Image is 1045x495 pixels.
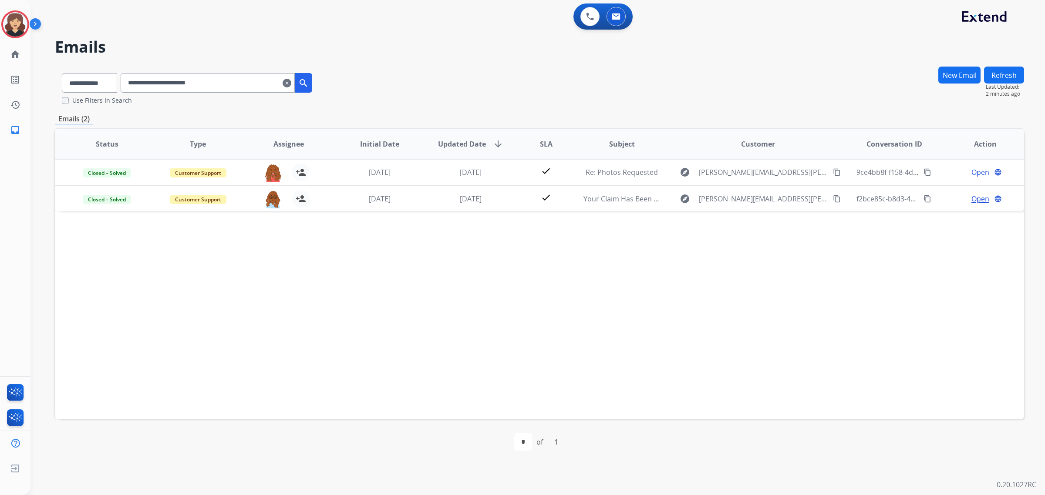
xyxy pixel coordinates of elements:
mat-icon: content_copy [833,168,841,176]
mat-icon: clear [283,78,291,88]
mat-icon: person_add [296,167,306,177]
mat-icon: inbox [10,125,20,135]
span: Closed – Solved [83,168,131,177]
mat-icon: language [994,195,1002,203]
mat-icon: check [541,192,551,203]
span: Customer Support [170,195,226,204]
mat-icon: explore [680,194,690,204]
span: Assignee [273,139,304,149]
span: [PERSON_NAME][EMAIL_ADDRESS][PERSON_NAME][DOMAIN_NAME] [699,194,828,204]
img: agent-avatar [264,164,282,182]
span: SLA [540,139,553,149]
span: [PERSON_NAME][EMAIL_ADDRESS][PERSON_NAME][DOMAIN_NAME] [699,167,828,177]
mat-icon: content_copy [924,195,931,203]
mat-icon: arrow_downward [493,139,503,149]
p: Emails (2) [55,114,93,124]
span: Open [971,194,989,204]
div: 1 [547,433,565,451]
img: avatar [3,12,27,37]
mat-icon: home [10,49,20,60]
span: 9ce4bb8f-f158-4d9d-a9dc-b518caa58e75 [856,167,988,177]
mat-icon: check [541,166,551,176]
mat-icon: content_copy [924,168,931,176]
span: Last Updated: [986,84,1024,90]
mat-icon: history [10,100,20,110]
button: Refresh [984,67,1024,84]
span: 2 minutes ago [986,90,1024,97]
span: Open [971,167,989,177]
label: Use Filters In Search [72,96,132,105]
span: Customer Support [170,168,226,177]
span: [DATE] [460,167,482,177]
mat-icon: language [994,168,1002,176]
span: Closed – Solved [83,195,131,204]
p: 0.20.1027RC [997,479,1036,490]
th: Action [933,129,1024,159]
mat-icon: person_add [296,194,306,204]
mat-icon: list_alt [10,74,20,85]
span: [DATE] [369,167,391,177]
span: Initial Date [360,139,399,149]
span: Customer [741,139,775,149]
div: of [536,437,543,447]
mat-icon: content_copy [833,195,841,203]
span: [DATE] [460,194,482,204]
button: New Email [938,67,981,84]
img: agent-avatar [264,190,282,208]
mat-icon: search [298,78,309,88]
span: Updated Date [438,139,486,149]
span: Subject [609,139,635,149]
h2: Emails [55,38,1024,56]
span: Your Claim Has Been Denied [583,194,677,204]
span: [DATE] [369,194,391,204]
mat-icon: explore [680,167,690,177]
span: Status [96,139,118,149]
span: Re: Photos Requested [586,167,658,177]
span: Type [190,139,206,149]
span: Conversation ID [866,139,922,149]
span: f2bce85c-b8d3-47e2-844e-e654f26557f3 [856,194,986,204]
